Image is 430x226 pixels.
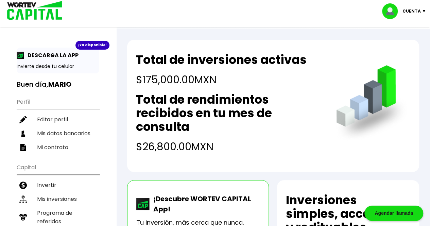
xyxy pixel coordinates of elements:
[150,194,260,214] p: ¡Descubre WORTEV CAPITAL App!
[24,51,79,59] p: DESCARGA LA APP
[17,80,99,89] h3: Buen día,
[48,80,71,89] b: MARIO
[364,206,423,221] div: Agendar llamada
[136,139,323,154] h4: $26,800.00 MXN
[17,140,99,154] a: Mi contrato
[17,126,99,140] a: Mis datos bancarios
[17,178,99,192] a: Invertir
[333,65,410,142] img: grafica.516fef24.png
[19,181,27,189] img: invertir-icon.b3b967d7.svg
[17,63,99,70] p: Invierte desde tu celular
[19,213,27,221] img: recomiendanos-icon.9b8e9327.svg
[17,112,99,126] a: Editar perfil
[17,94,99,154] ul: Perfil
[19,144,27,151] img: contrato-icon.f2db500c.svg
[136,198,150,210] img: wortev-capital-app-icon
[75,41,109,50] div: ¡Ya disponible!
[17,192,99,206] a: Mis inversiones
[19,195,27,203] img: inversiones-icon.6695dc30.svg
[382,3,402,19] img: profile-image
[402,6,421,16] p: Cuenta
[17,52,24,59] img: app-icon
[136,53,307,67] h2: Total de inversiones activas
[421,10,430,12] img: icon-down
[136,93,323,134] h2: Total de rendimientos recibidos en tu mes de consulta
[19,130,27,137] img: datos-icon.10cf9172.svg
[19,116,27,123] img: editar-icon.952d3147.svg
[136,72,307,87] h4: $175,000.00 MXN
